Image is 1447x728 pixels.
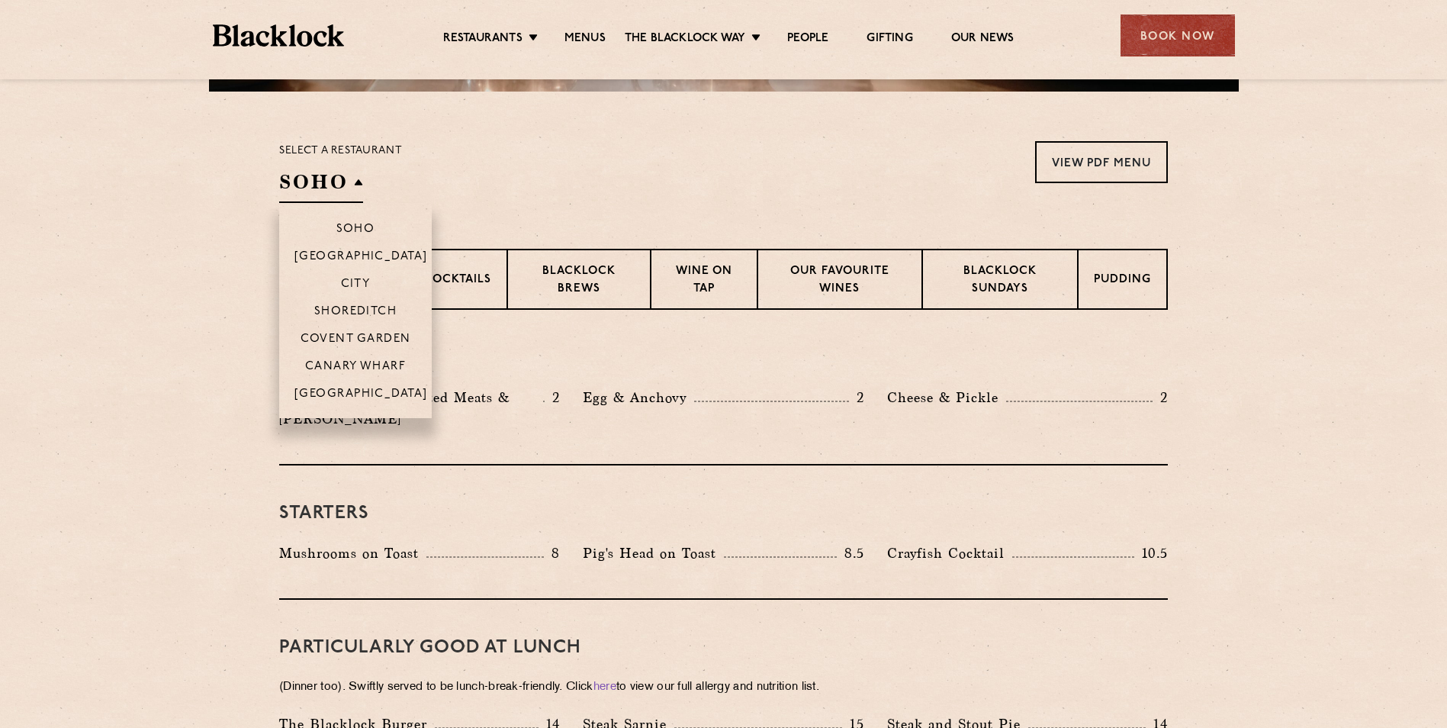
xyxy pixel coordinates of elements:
a: Our News [951,31,1015,48]
p: (Dinner too). Swiftly served to be lunch-break-friendly. Click to view our full allergy and nutri... [279,677,1168,698]
p: [GEOGRAPHIC_DATA] [294,250,428,266]
p: Cocktails [423,272,491,291]
h3: PARTICULARLY GOOD AT LUNCH [279,638,1168,658]
a: Menus [564,31,606,48]
p: 8 [544,543,560,563]
div: Book Now [1121,14,1235,56]
p: Pudding [1094,272,1151,291]
p: City [341,278,371,293]
a: Restaurants [443,31,523,48]
h2: SOHO [279,169,363,203]
p: Canary Wharf [305,360,406,375]
p: Shoreditch [314,305,397,321]
p: Covent Garden [301,333,411,348]
h3: Pre Chop Bites [279,348,1168,368]
p: Egg & Anchovy [583,387,694,408]
a: People [787,31,828,48]
p: Pig's Head on Toast [583,543,724,564]
p: Mushrooms on Toast [279,543,426,564]
a: Gifting [867,31,912,48]
p: Blacklock Brews [523,263,635,299]
p: Soho [336,223,375,238]
p: Our favourite wines [773,263,905,299]
a: View PDF Menu [1035,141,1168,183]
p: [GEOGRAPHIC_DATA] [294,388,428,403]
p: 2 [1153,388,1168,407]
p: 8.5 [837,543,864,563]
p: Blacklock Sundays [938,263,1062,299]
p: Cheese & Pickle [887,387,1006,408]
p: Select a restaurant [279,141,402,161]
a: The Blacklock Way [625,31,745,48]
p: 2 [545,388,560,407]
p: Crayfish Cocktail [887,543,1012,564]
p: Wine on Tap [667,263,741,299]
a: here [593,681,616,693]
p: 10.5 [1134,543,1168,563]
p: 2 [849,388,864,407]
img: BL_Textured_Logo-footer-cropped.svg [213,24,345,47]
h3: Starters [279,504,1168,523]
